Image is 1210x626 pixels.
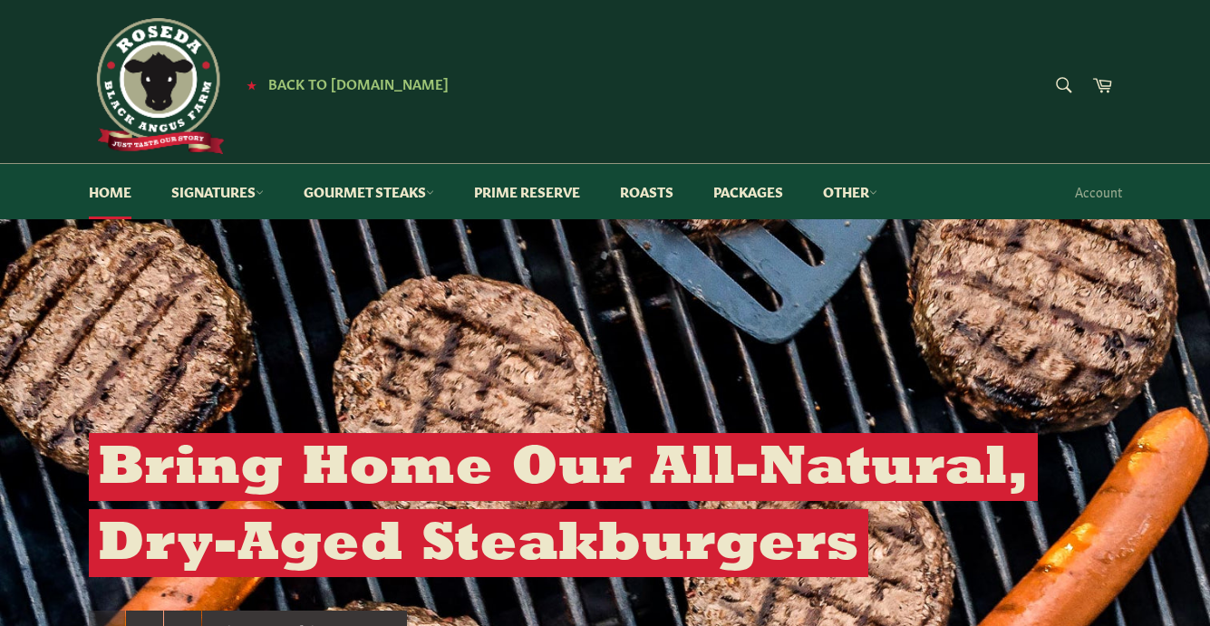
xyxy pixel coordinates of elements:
[286,164,452,219] a: Gourmet Steaks
[1066,165,1131,218] a: Account
[805,164,895,219] a: Other
[89,433,1038,577] h2: Bring Home Our All-Natural, Dry-Aged Steakburgers
[602,164,692,219] a: Roasts
[695,164,801,219] a: Packages
[237,77,449,91] a: ★ Back to [DOMAIN_NAME]
[247,77,257,91] span: ★
[71,164,150,219] a: Home
[456,164,598,219] a: Prime Reserve
[268,73,449,92] span: Back to [DOMAIN_NAME]
[89,18,225,154] img: Roseda Beef
[153,164,282,219] a: Signatures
